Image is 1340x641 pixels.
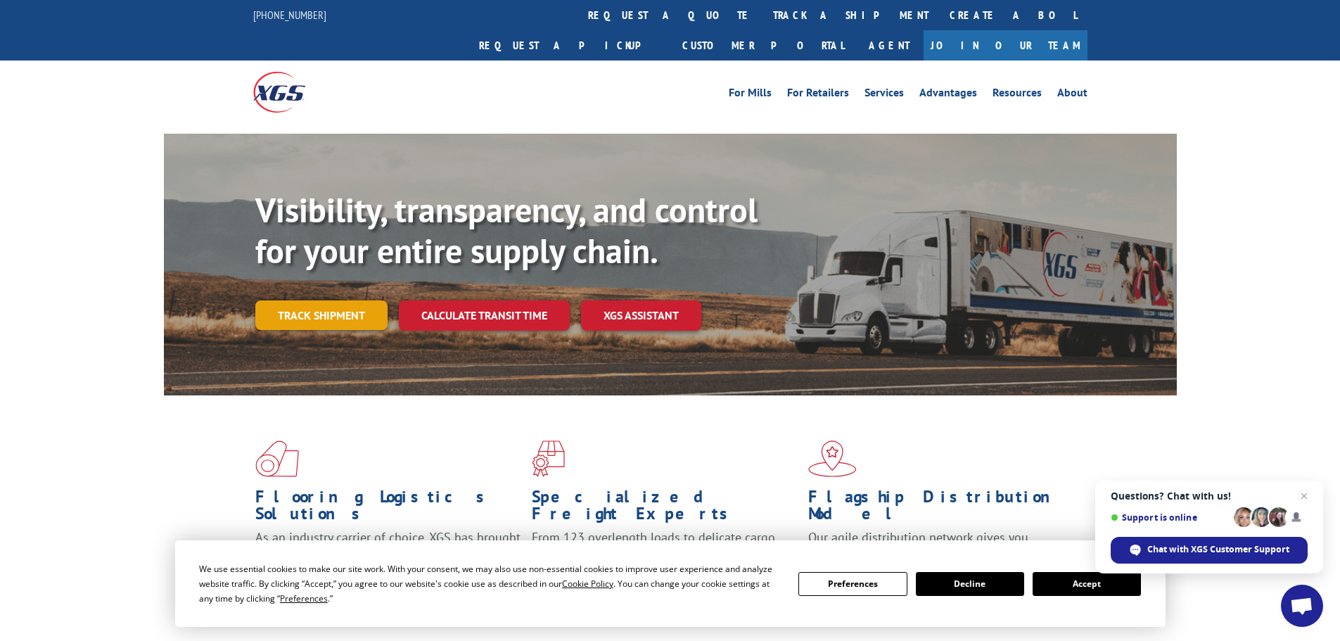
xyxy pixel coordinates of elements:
span: Preferences [280,592,328,604]
button: Accept [1033,572,1141,596]
a: For Mills [729,87,772,103]
span: As an industry carrier of choice, XGS has brought innovation and dedication to flooring logistics... [255,529,521,579]
span: Chat with XGS Customer Support [1111,537,1308,564]
p: From 123 overlength loads to delicate cargo, our experienced staff knows the best way to move you... [532,529,798,592]
a: XGS ASSISTANT [581,300,701,331]
a: Join Our Team [924,30,1087,61]
a: Advantages [919,87,977,103]
button: Decline [916,572,1024,596]
a: Track shipment [255,300,388,330]
h1: Flagship Distribution Model [808,488,1074,529]
img: xgs-icon-flagship-distribution-model-red [808,440,857,477]
img: xgs-icon-focused-on-flooring-red [532,440,565,477]
a: Agent [855,30,924,61]
h1: Flooring Logistics Solutions [255,488,521,529]
a: Calculate transit time [399,300,570,331]
h1: Specialized Freight Experts [532,488,798,529]
div: We use essential cookies to make our site work. With your consent, we may also use non-essential ... [199,561,781,606]
img: xgs-icon-total-supply-chain-intelligence-red [255,440,299,477]
span: Questions? Chat with us! [1111,490,1308,502]
span: Chat with XGS Customer Support [1147,543,1289,556]
a: Resources [993,87,1042,103]
button: Preferences [798,572,907,596]
span: Cookie Policy [562,578,613,590]
a: Open chat [1281,585,1323,627]
div: Cookie Consent Prompt [175,540,1166,627]
a: About [1057,87,1087,103]
a: Services [864,87,904,103]
a: Request a pickup [468,30,672,61]
a: [PHONE_NUMBER] [253,8,326,22]
b: Visibility, transparency, and control for your entire supply chain. [255,188,758,272]
span: Support is online [1111,512,1229,523]
a: For Retailers [787,87,849,103]
span: Our agile distribution network gives you nationwide inventory management on demand. [808,529,1067,562]
a: Customer Portal [672,30,855,61]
